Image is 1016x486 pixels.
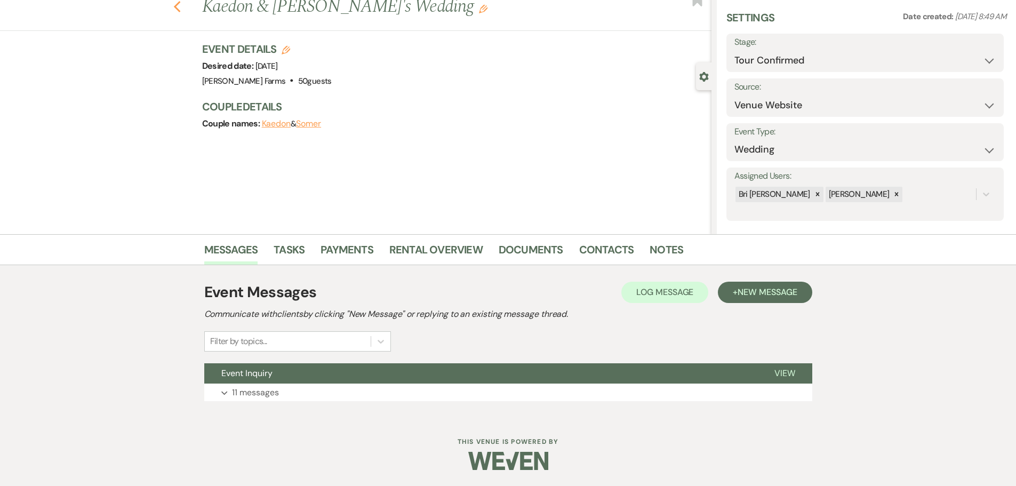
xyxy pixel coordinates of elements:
h3: Settings [726,10,775,34]
a: Payments [321,241,373,265]
button: Close lead details [699,71,709,81]
a: Contacts [579,241,634,265]
button: Log Message [621,282,708,303]
h1: Event Messages [204,281,317,304]
h2: Communicate with clients by clicking "New Message" or replying to an existing message thread. [204,308,812,321]
span: Event Inquiry [221,368,273,379]
label: Event Type: [734,124,996,140]
button: View [757,363,812,384]
span: New Message [738,286,797,298]
a: Rental Overview [389,241,483,265]
span: & [262,118,322,129]
img: Weven Logo [468,442,548,480]
span: Couple names: [202,118,262,129]
span: Desired date: [202,60,255,71]
label: Source: [734,79,996,95]
a: Notes [650,241,683,265]
a: Documents [499,241,563,265]
span: [PERSON_NAME] Farms [202,76,286,86]
h3: Event Details [202,42,332,57]
button: +New Message [718,282,812,303]
button: 11 messages [204,384,812,402]
div: Bri [PERSON_NAME] [735,187,812,202]
h3: Couple Details [202,99,701,114]
span: View [774,368,795,379]
span: [DATE] 8:49 AM [955,11,1006,22]
a: Messages [204,241,258,265]
span: 50 guests [298,76,332,86]
button: Event Inquiry [204,363,757,384]
label: Stage: [734,35,996,50]
span: Log Message [636,286,693,298]
span: Date created: [903,11,955,22]
div: [PERSON_NAME] [826,187,891,202]
div: Filter by topics... [210,335,267,348]
button: Kaedon [262,119,291,128]
span: [DATE] [255,61,278,71]
button: Somer [296,119,321,128]
a: Tasks [274,241,305,265]
label: Assigned Users: [734,169,996,184]
button: Edit [479,4,487,13]
p: 11 messages [232,386,279,400]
